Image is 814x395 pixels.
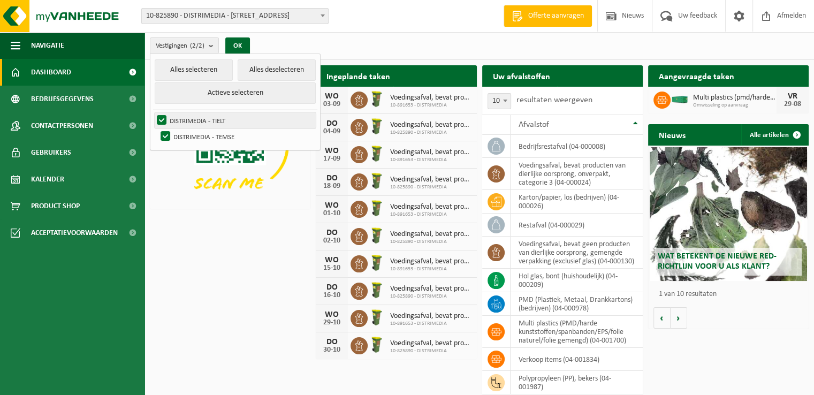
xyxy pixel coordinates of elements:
[368,90,386,108] img: WB-0060-HPE-GN-50
[31,166,64,193] span: Kalender
[368,145,386,163] img: WB-0060-HPE-GN-50
[390,176,471,184] span: Voedingsafval, bevat producten van dierlijke oorsprong, onverpakt, categorie 3
[659,291,803,298] p: 1 van 10 resultaten
[390,285,471,293] span: Voedingsafval, bevat producten van dierlijke oorsprong, onverpakt, categorie 3
[321,155,343,163] div: 17-09
[648,124,696,145] h2: Nieuws
[488,94,511,109] span: 10
[321,229,343,237] div: DO
[321,183,343,190] div: 18-09
[321,119,343,128] div: DO
[321,346,343,354] div: 30-10
[31,112,93,139] span: Contactpersonen
[225,37,250,55] button: OK
[238,59,316,81] button: Alles deselecteren
[142,9,328,24] span: 10-825890 - DISTRIMEDIA - 8700 TIELT, MEULEBEEKSESTEENWEG 20
[31,32,64,59] span: Navigatie
[190,42,204,49] count: (2/2)
[321,338,343,346] div: DO
[511,135,643,158] td: bedrijfsrestafval (04-000008)
[511,158,643,190] td: voedingsafval, bevat producten van dierlijke oorsprong, onverpakt, categorie 3 (04-000024)
[31,86,94,112] span: Bedrijfsgegevens
[390,239,471,245] span: 10-825890 - DISTRIMEDIA
[511,292,643,316] td: PMD (Plastiek, Metaal, Drankkartons) (bedrijven) (04-000978)
[390,321,471,327] span: 10-891653 - DISTRIMEDIA
[141,8,329,24] span: 10-825890 - DISTRIMEDIA - 8700 TIELT, MEULEBEEKSESTEENWEG 20
[693,94,777,102] span: Multi plastics (pmd/harde kunststoffen/spanbanden/eps/folie naturel/folie gemeng...
[321,128,343,135] div: 04-09
[390,257,471,266] span: Voedingsafval, bevat producten van dierlijke oorsprong, onverpakt, categorie 3
[488,93,511,109] span: 10
[782,101,803,108] div: 29-08
[321,283,343,292] div: DO
[158,128,316,145] label: DISTRIMEDIA - TEMSE
[390,230,471,239] span: Voedingsafval, bevat producten van dierlijke oorsprong, onverpakt, categorie 3
[511,316,643,348] td: multi plastics (PMD/harde kunststoffen/spanbanden/EPS/folie naturel/folie gemengd) (04-001700)
[482,65,561,86] h2: Uw afvalstoffen
[504,5,592,27] a: Offerte aanvragen
[390,339,471,348] span: Voedingsafval, bevat producten van dierlijke oorsprong, onverpakt, categorie 3
[390,348,471,354] span: 10-825890 - DISTRIMEDIA
[368,117,386,135] img: WB-0060-HPE-GN-51
[511,190,643,214] td: karton/papier, los (bedrijven) (04-000026)
[321,147,343,155] div: WO
[693,102,777,109] span: Omwisseling op aanvraag
[321,101,343,108] div: 03-09
[321,174,343,183] div: DO
[321,310,343,319] div: WO
[155,59,233,81] button: Alles selecteren
[390,94,471,102] span: Voedingsafval, bevat producten van dierlijke oorsprong, onverpakt, categorie 3
[321,210,343,217] div: 01-10
[31,219,118,246] span: Acceptatievoorwaarden
[321,292,343,299] div: 16-10
[368,172,386,190] img: WB-0060-HPE-GN-51
[150,37,219,54] button: Vestigingen(2/2)
[390,148,471,157] span: Voedingsafval, bevat producten van dierlijke oorsprong, onverpakt, categorie 3
[782,92,803,101] div: VR
[390,102,471,109] span: 10-891653 - DISTRIMEDIA
[321,92,343,101] div: WO
[321,264,343,272] div: 15-10
[390,157,471,163] span: 10-891653 - DISTRIMEDIA
[671,307,687,329] button: Volgende
[368,199,386,217] img: WB-0060-HPE-GN-50
[741,124,808,146] a: Alle artikelen
[368,336,386,354] img: WB-0060-HPE-GN-51
[653,307,671,329] button: Vorige
[511,371,643,394] td: polypropyleen (PP), bekers (04-001987)
[650,147,807,281] a: Wat betekent de nieuwe RED-richtlijn voor u als klant?
[390,211,471,218] span: 10-891653 - DISTRIMEDIA
[526,11,587,21] span: Offerte aanvragen
[519,120,549,129] span: Afvalstof
[31,59,71,86] span: Dashboard
[511,214,643,237] td: restafval (04-000029)
[316,65,401,86] h2: Ingeplande taken
[321,319,343,326] div: 29-10
[390,121,471,130] span: Voedingsafval, bevat producten van dierlijke oorsprong, onverpakt, categorie 3
[155,112,316,128] label: DISTRIMEDIA - TIELT
[321,237,343,245] div: 02-10
[31,193,80,219] span: Product Shop
[390,266,471,272] span: 10-891653 - DISTRIMEDIA
[321,201,343,210] div: WO
[516,96,592,104] label: resultaten weergeven
[368,281,386,299] img: WB-0060-HPE-GN-51
[658,252,777,271] span: Wat betekent de nieuwe RED-richtlijn voor u als klant?
[156,38,204,54] span: Vestigingen
[390,203,471,211] span: Voedingsafval, bevat producten van dierlijke oorsprong, onverpakt, categorie 3
[390,293,471,300] span: 10-825890 - DISTRIMEDIA
[390,312,471,321] span: Voedingsafval, bevat producten van dierlijke oorsprong, onverpakt, categorie 3
[511,237,643,269] td: voedingsafval, bevat geen producten van dierlijke oorsprong, gemengde verpakking (exclusief glas)...
[368,226,386,245] img: WB-0060-HPE-GN-51
[511,348,643,371] td: verkoop items (04-001834)
[648,65,745,86] h2: Aangevraagde taken
[31,139,71,166] span: Gebruikers
[321,256,343,264] div: WO
[671,94,689,104] img: HK-XC-30-GN-00
[368,308,386,326] img: WB-0060-HPE-GN-50
[390,184,471,191] span: 10-825890 - DISTRIMEDIA
[511,269,643,292] td: hol glas, bont (huishoudelijk) (04-000209)
[368,254,386,272] img: WB-0060-HPE-GN-50
[390,130,471,136] span: 10-825890 - DISTRIMEDIA
[155,82,316,104] button: Actieve selecteren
